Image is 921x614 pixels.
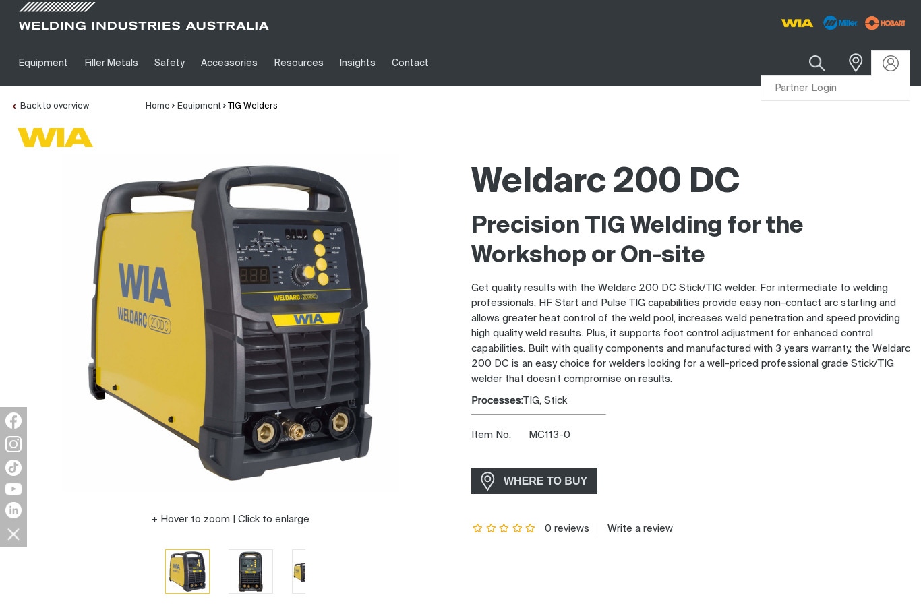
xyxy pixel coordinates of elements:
strong: Processes: [471,396,523,406]
img: YouTube [5,483,22,495]
h1: Weldarc 200 DC [471,161,910,205]
span: MC113-0 [529,430,570,440]
button: Search products [794,47,840,79]
a: Safety [146,40,193,86]
img: Weldarc 200 DC [229,550,272,593]
a: Home [146,102,170,111]
a: TIG Welders [228,102,278,111]
a: WHERE TO BUY [471,468,597,493]
h2: Precision TIG Welding for the Workshop or On-site [471,212,910,271]
button: Hover to zoom | Click to enlarge [143,512,318,528]
div: TIG, Stick [471,394,910,409]
input: Product name or item number... [777,47,840,79]
a: Equipment [177,102,221,111]
img: Weldarc 200 DC [293,550,336,592]
a: Back to overview [11,102,89,111]
a: Contact [384,40,437,86]
img: TikTok [5,460,22,476]
nav: Main [11,40,686,86]
a: Write a review [597,523,673,535]
img: Instagram [5,436,22,452]
a: Accessories [193,40,266,86]
span: WHERE TO BUY [495,470,596,492]
img: Facebook [5,412,22,429]
a: Partner Login [761,76,910,101]
p: Get quality results with the Weldarc 200 DC Stick/TIG welder. For intermediate to welding profess... [471,281,910,388]
img: LinkedIn [5,502,22,518]
a: Resources [266,40,332,86]
nav: Breadcrumb [146,100,278,113]
button: Go to slide 2 [229,549,273,594]
button: Go to slide 3 [292,549,336,594]
img: miller [861,13,910,33]
a: Equipment [11,40,76,86]
button: Go to slide 1 [165,549,210,594]
span: Rating: {0} [471,524,537,534]
img: Weldarc 200 DC [166,550,209,593]
a: Filler Metals [76,40,146,86]
img: Weldarc 200 DC [62,154,399,491]
a: Insights [332,40,384,86]
span: Item No. [471,428,526,443]
span: 0 reviews [545,524,589,534]
img: hide socials [2,522,25,545]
